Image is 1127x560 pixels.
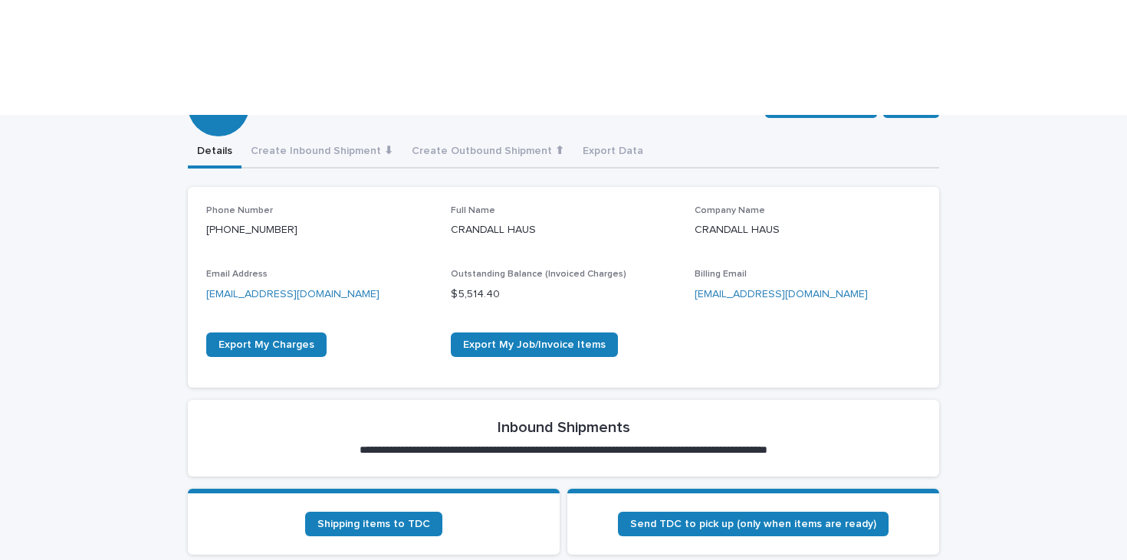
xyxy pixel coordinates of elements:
a: Shipping items to TDC [305,512,442,536]
span: Billing Email [695,270,747,279]
span: Company Name [695,206,765,215]
a: [PHONE_NUMBER] [206,224,297,235]
button: Export Data [573,136,652,169]
button: Details [188,136,242,169]
span: Full Name [451,206,495,215]
span: Email Address [206,270,268,279]
h2: Inbound Shipments [498,418,630,437]
a: Export My Job/Invoice Items [451,332,618,357]
a: Export My Charges [206,332,327,357]
span: Export My Charges [219,339,314,350]
a: [EMAIL_ADDRESS][DOMAIN_NAME] [206,289,379,300]
div: CH [188,34,249,117]
a: [EMAIL_ADDRESS][DOMAIN_NAME] [695,289,868,300]
a: Send TDC to pick up (only when items are ready) [618,512,889,536]
span: Export My Job/Invoice Items [463,339,606,350]
span: Send TDC to pick up (only when items are ready) [630,519,876,529]
button: Create Outbound Shipment ⬆ [402,136,573,169]
span: Shipping items to TDC [317,519,430,529]
span: Phone Number [206,206,273,215]
p: $ 5,514.40 [451,287,677,303]
p: CRANDALL HAUS [695,222,921,238]
span: Outstanding Balance (Invoiced Charges) [451,270,626,279]
p: CRANDALL HAUS [451,222,677,238]
button: Create Inbound Shipment ⬇ [242,136,402,169]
